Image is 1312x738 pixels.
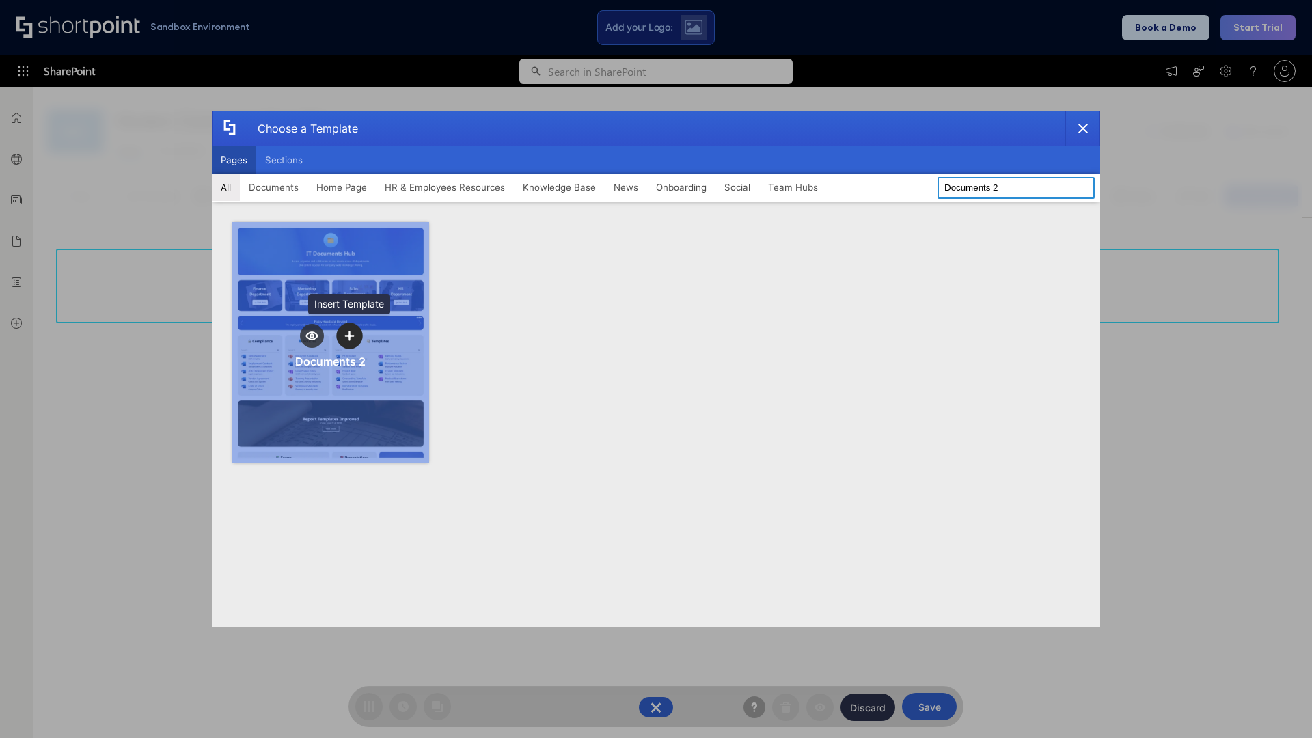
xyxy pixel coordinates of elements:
[307,174,376,201] button: Home Page
[247,111,358,146] div: Choose a Template
[1066,579,1312,738] iframe: Chat Widget
[212,146,256,174] button: Pages
[376,174,514,201] button: HR & Employees Resources
[715,174,759,201] button: Social
[605,174,647,201] button: News
[212,111,1100,627] div: template selector
[295,355,366,368] div: Documents 2
[938,177,1095,199] input: Search
[759,174,827,201] button: Team Hubs
[647,174,715,201] button: Onboarding
[240,174,307,201] button: Documents
[256,146,312,174] button: Sections
[514,174,605,201] button: Knowledge Base
[212,174,240,201] button: All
